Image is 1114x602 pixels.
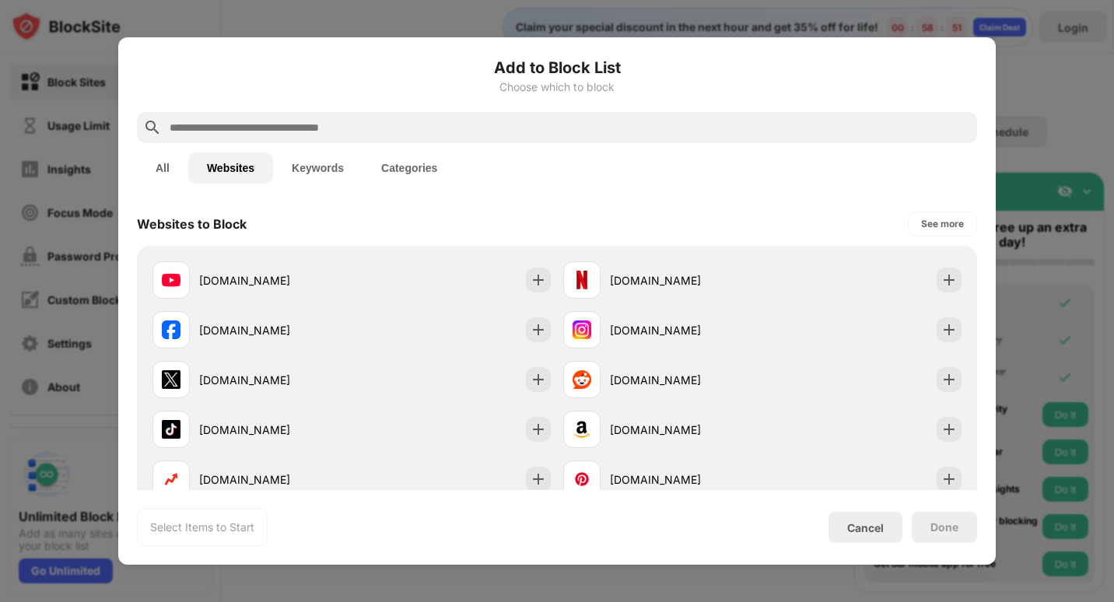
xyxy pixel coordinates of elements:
h6: Add to Block List [137,56,977,79]
div: [DOMAIN_NAME] [610,272,762,289]
button: Categories [363,152,456,184]
button: Websites [188,152,273,184]
div: Select Items to Start [150,520,254,535]
img: favicons [162,370,180,389]
img: favicons [162,271,180,289]
div: See more [921,216,964,232]
div: [DOMAIN_NAME] [199,272,352,289]
img: favicons [162,470,180,488]
div: [DOMAIN_NAME] [199,471,352,488]
img: favicons [573,420,591,439]
img: favicons [573,470,591,488]
div: [DOMAIN_NAME] [610,471,762,488]
div: [DOMAIN_NAME] [199,372,352,388]
div: Choose which to block [137,81,977,93]
img: search.svg [143,118,162,137]
div: [DOMAIN_NAME] [199,322,352,338]
div: [DOMAIN_NAME] [199,422,352,438]
img: favicons [573,271,591,289]
div: [DOMAIN_NAME] [610,422,762,438]
div: Cancel [847,521,884,534]
div: Websites to Block [137,216,247,232]
button: All [137,152,188,184]
div: [DOMAIN_NAME] [610,372,762,388]
img: favicons [162,320,180,339]
img: favicons [573,320,591,339]
img: favicons [162,420,180,439]
div: Done [930,521,958,534]
div: [DOMAIN_NAME] [610,322,762,338]
button: Keywords [273,152,363,184]
img: favicons [573,370,591,389]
